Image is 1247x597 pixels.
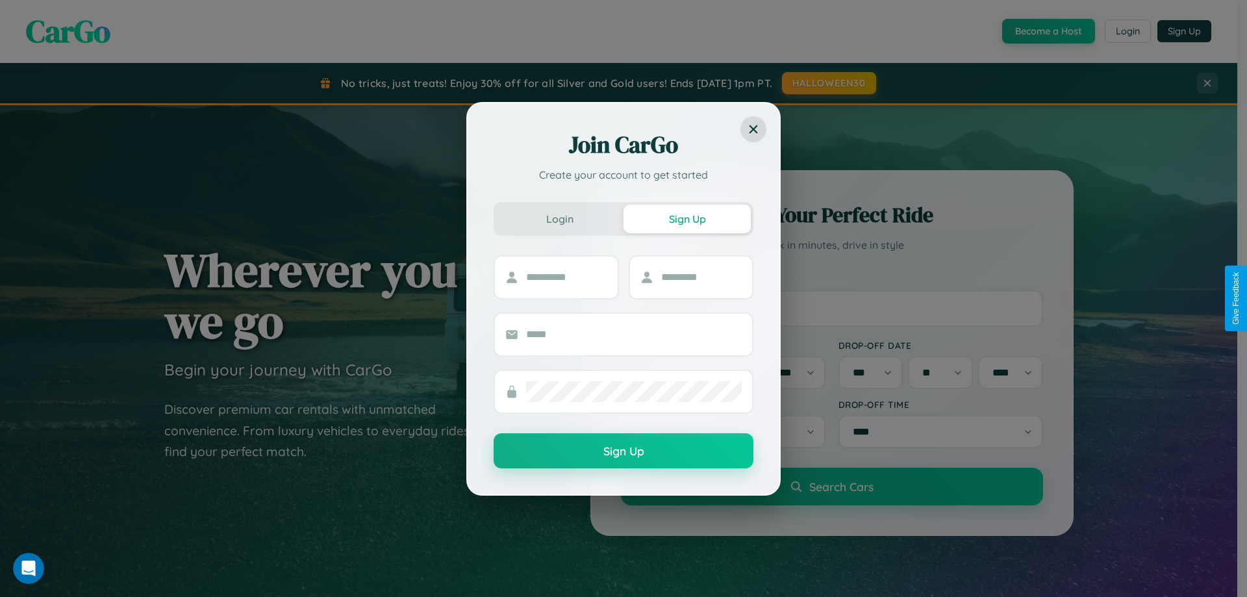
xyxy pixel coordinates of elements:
[13,553,44,584] iframe: Intercom live chat
[494,129,753,160] h2: Join CarGo
[623,205,751,233] button: Sign Up
[494,167,753,183] p: Create your account to get started
[496,205,623,233] button: Login
[1231,272,1241,325] div: Give Feedback
[494,433,753,468] button: Sign Up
